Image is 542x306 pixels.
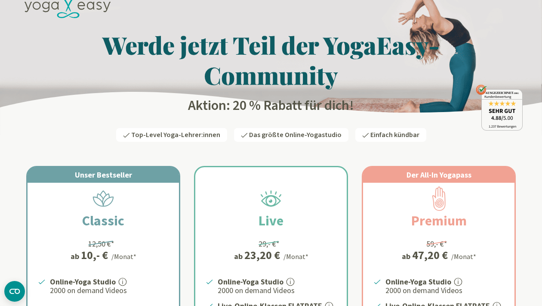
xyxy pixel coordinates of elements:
h2: Live [238,210,304,231]
h1: Werde jetzt Teil der YogaEasy-Community [19,30,523,90]
span: ab [234,250,244,262]
h2: Aktion: 20 % Rabatt für dich! [19,97,523,114]
p: 2000 on demand Videos [50,285,169,296]
h2: Premium [391,210,487,231]
button: CMP-Widget öffnen [4,281,25,302]
div: 47,20 € [412,250,448,261]
div: 23,20 € [244,250,280,261]
strong: Online-Yoga Studio [385,277,451,287]
div: 29,- €* [259,238,280,250]
div: /Monat* [451,251,476,262]
img: ausgezeichnet_badge.png [476,84,523,131]
div: 12,50 €* [88,238,114,250]
div: /Monat* [283,251,308,262]
p: 2000 on demand Videos [385,285,504,296]
p: 2000 on demand Videos [218,285,336,296]
strong: Online-Yoga Studio [50,277,116,287]
div: 59,- €* [426,238,447,250]
span: Top-Level Yoga-Lehrer:innen [131,130,220,140]
div: /Monat* [111,251,136,262]
span: Unser Bestseller [75,170,132,180]
span: Das größte Online-Yogastudio [249,130,342,140]
span: ab [71,250,81,262]
div: 10,- € [81,250,108,261]
strong: Online-Yoga Studio [218,277,283,287]
h2: Classic [62,210,145,231]
span: Der All-In Yogapass [406,170,471,180]
span: ab [402,250,412,262]
span: Einfach kündbar [370,130,419,140]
